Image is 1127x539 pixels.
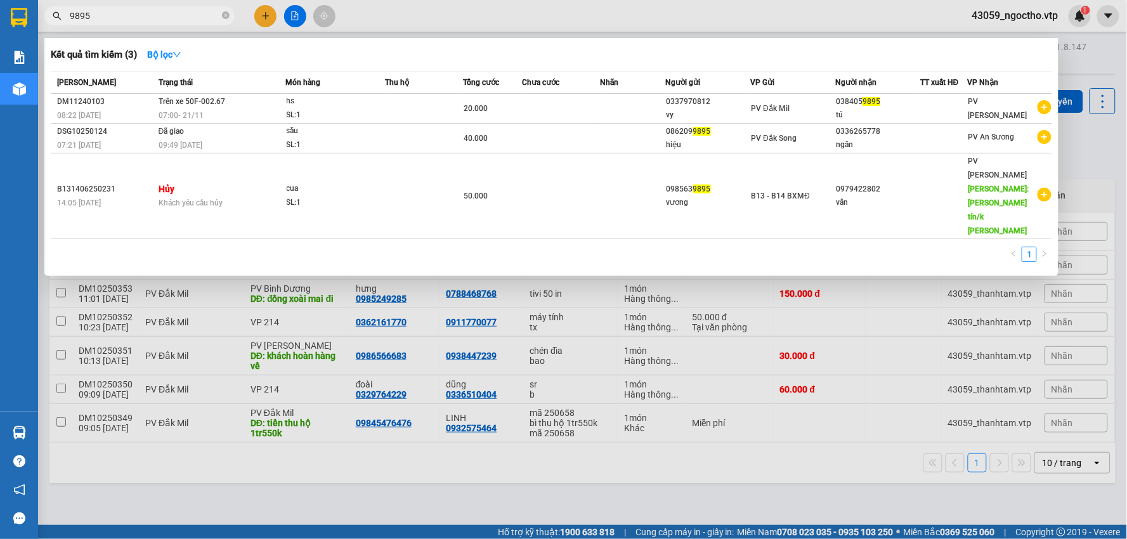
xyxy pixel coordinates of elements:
[1037,247,1052,262] button: right
[464,78,500,87] span: Tổng cước
[13,82,26,96] img: warehouse-icon
[13,426,26,439] img: warehouse-icon
[667,196,750,209] div: vương
[13,455,25,467] span: question-circle
[11,8,27,27] img: logo-vxr
[1038,100,1052,114] span: plus-circle
[1010,250,1018,257] span: left
[159,111,204,120] span: 07:00 - 21/11
[836,125,920,138] div: 0336265778
[666,78,701,87] span: Người gửi
[836,95,920,108] div: 038405
[752,192,811,200] span: B13 - B14 BXMĐ
[159,97,225,106] span: Trên xe 50F-002.67
[752,134,797,143] span: PV Đắk Song
[137,44,192,65] button: Bộ lọcdown
[968,97,1027,120] span: PV [PERSON_NAME]
[70,9,219,23] input: Tìm tên, số ĐT hoặc mã đơn
[51,48,137,62] h3: Kết quả tìm kiếm ( 3 )
[1041,250,1048,257] span: right
[968,185,1029,235] span: [PERSON_NAME]: [PERSON_NAME] tín/k [PERSON_NAME]
[57,141,101,150] span: 07:21 [DATE]
[57,125,155,138] div: DSG10250124
[1037,247,1052,262] li: Next Page
[287,196,382,210] div: SL: 1
[385,78,409,87] span: Thu hộ
[968,133,1014,141] span: PV An Sương
[836,196,920,209] div: vân
[752,104,790,113] span: PV Đắk Mil
[464,192,488,200] span: 50.000
[667,125,750,138] div: 086209
[287,94,382,108] div: hs
[125,48,179,57] span: DM10250355
[464,104,488,113] span: 20.000
[97,88,117,107] span: Nơi nhận:
[159,198,223,207] span: Khách yêu cầu hủy
[57,111,101,120] span: 08:22 [DATE]
[751,78,775,87] span: VP Gửi
[287,138,382,152] div: SL: 1
[967,78,998,87] span: VP Nhận
[920,78,959,87] span: TT xuất HĐ
[287,182,382,196] div: cua
[522,78,559,87] span: Chưa cước
[57,183,155,196] div: B131406250231
[1022,247,1037,262] li: 1
[836,138,920,152] div: ngân
[667,108,750,122] div: vy
[968,157,1027,179] span: PV [PERSON_NAME]
[13,29,29,60] img: logo
[121,57,179,67] span: 14:24:49 [DATE]
[13,512,25,524] span: message
[33,20,103,68] strong: CÔNG TY TNHH [GEOGRAPHIC_DATA] 214 QL13 - P.26 - Q.BÌNH THẠNH - TP HCM 1900888606
[1006,247,1022,262] li: Previous Page
[601,78,619,87] span: Nhãn
[43,89,74,96] span: PV Đắk Mil
[1022,247,1036,261] a: 1
[173,50,181,59] span: down
[287,124,382,138] div: sầu
[57,198,101,207] span: 14:05 [DATE]
[44,76,147,86] strong: BIÊN NHẬN GỬI HÀNG HOÁ
[464,134,488,143] span: 40.000
[1038,188,1052,202] span: plus-circle
[1006,247,1022,262] button: left
[836,183,920,196] div: 0979422802
[13,88,26,107] span: Nơi gửi:
[159,78,193,87] span: Trạng thái
[667,183,750,196] div: 098563
[835,78,876,87] span: Người nhận
[863,97,880,106] span: 9895
[57,78,116,87] span: [PERSON_NAME]
[159,127,185,136] span: Đã giao
[127,92,148,99] span: VP 214
[693,185,711,193] span: 9895
[836,108,920,122] div: tú
[667,95,750,108] div: 0337970812
[693,127,711,136] span: 9895
[57,95,155,108] div: DM11240103
[13,484,25,496] span: notification
[222,10,230,22] span: close-circle
[287,108,382,122] div: SL: 1
[222,11,230,19] span: close-circle
[159,141,202,150] span: 09:49 [DATE]
[13,51,26,64] img: solution-icon
[1038,130,1052,144] span: plus-circle
[667,138,750,152] div: hiệu
[147,49,181,60] strong: Bộ lọc
[159,184,174,194] strong: Hủy
[53,11,62,20] span: search
[286,78,321,87] span: Món hàng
